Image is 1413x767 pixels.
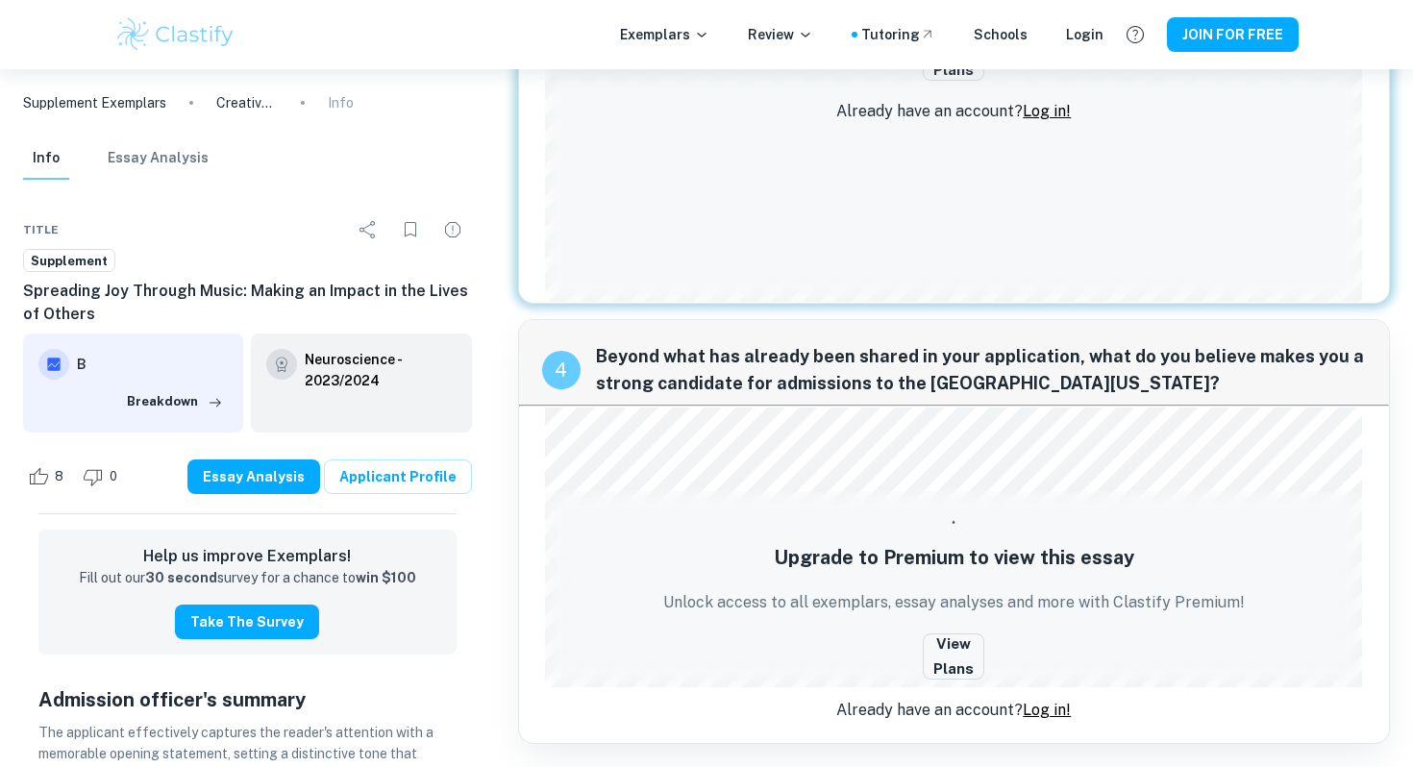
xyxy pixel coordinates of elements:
a: Applicant Profile [324,459,472,494]
p: Fill out our survey for a chance to [79,568,416,589]
img: Clastify logo [114,15,236,54]
button: Breakdown [122,387,228,416]
p: Info [328,92,354,113]
p: Exemplars [620,24,709,45]
div: recipe [542,351,581,389]
button: JOIN FOR FREE [1167,17,1299,52]
h6: Spreading Joy Through Music: Making an Impact in the Lives of Others [23,280,472,326]
button: View Plans [923,633,984,680]
p: Unlock access to all exemplars, essay analyses and more with Clastify Premium! [663,591,1245,614]
a: Schools [974,24,1028,45]
a: Login [1066,24,1103,45]
a: Log in! [1023,102,1071,120]
a: Tutoring [861,24,935,45]
strong: 30 second [145,570,217,585]
strong: win $100 [356,570,416,585]
p: Creative Problem Solving: Finding Solutions in the Everyday [216,92,278,113]
button: Help and Feedback [1119,18,1152,51]
div: Like [23,461,74,492]
span: 0 [99,467,128,486]
p: Review [748,24,813,45]
button: Info [23,137,69,180]
div: Share [349,210,387,249]
p: Already have an account? [836,100,1071,123]
div: Dislike [78,461,128,492]
div: Bookmark [391,210,430,249]
span: Supplement [24,252,114,271]
a: Log in! [1023,701,1071,719]
a: Neuroscience - 2023/2024 [305,349,456,391]
h5: Upgrade to Premium to view this essay [774,543,1134,572]
span: 8 [44,467,74,486]
span: Beyond what has already been shared in your application, what do you believe makes you a strong c... [596,343,1367,397]
h5: Admission officer's summary [38,685,457,714]
h6: B [77,354,228,375]
a: Supplement Exemplars [23,92,166,113]
h6: Help us improve Exemplars! [54,545,441,568]
button: View Plans [923,35,984,81]
span: Title [23,221,59,238]
button: Take the Survey [175,605,319,639]
a: Supplement [23,249,115,273]
p: Already have an account? [836,699,1071,722]
div: Report issue [434,210,472,249]
button: Essay Analysis [108,137,209,180]
button: Essay Analysis [187,459,320,494]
